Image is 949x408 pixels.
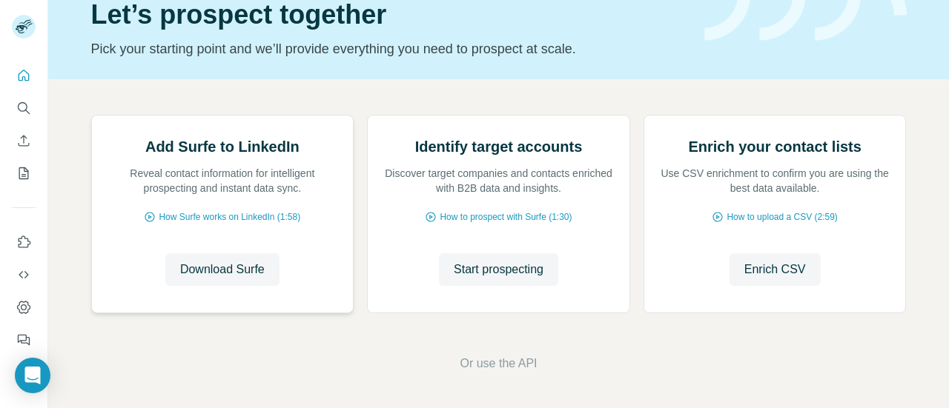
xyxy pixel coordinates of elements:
span: Download Surfe [180,261,265,278]
button: Use Surfe API [12,261,36,288]
h2: Add Surfe to LinkedIn [145,136,300,157]
button: Use Surfe on LinkedIn [12,229,36,255]
h2: Identify target accounts [415,136,583,157]
button: Enrich CSV [12,127,36,154]
p: Discover target companies and contacts enriched with B2B data and insights. [383,166,615,195]
span: How to upload a CSV (2:59) [727,210,837,224]
button: Search [12,95,36,121]
p: Reveal contact information for intelligent prospecting and instant data sync. [107,166,339,195]
span: Enrich CSV [744,261,806,278]
span: How to prospect with Surfe (1:30) [440,210,572,224]
button: Quick start [12,62,36,89]
button: Dashboard [12,294,36,321]
button: Or use the API [460,355,537,372]
span: Start prospecting [454,261,543,278]
div: Open Intercom Messenger [15,358,50,393]
button: Feedback [12,327,36,353]
h2: Enrich your contact lists [688,136,861,157]
p: Pick your starting point and we’ll provide everything you need to prospect at scale. [91,39,687,59]
button: My lists [12,160,36,187]
button: Enrich CSV [730,253,821,286]
p: Use CSV enrichment to confirm you are using the best data available. [659,166,891,195]
button: Start prospecting [439,253,558,286]
button: Download Surfe [165,253,280,286]
span: How Surfe works on LinkedIn (1:58) [159,210,300,224]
